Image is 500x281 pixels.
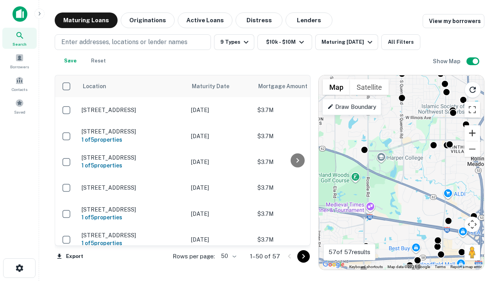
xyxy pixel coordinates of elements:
[82,213,183,222] h6: 1 of 5 properties
[86,53,111,69] button: Reset
[12,86,27,92] span: Contacts
[321,37,375,47] div: Maturing [DATE]
[55,12,118,28] button: Maturing Loans
[387,265,430,269] span: Map data ©2025 Google
[257,183,336,192] p: $3.7M
[461,194,500,231] iframe: Chat Widget
[321,260,346,270] a: Open this area in Google Maps (opens a new window)
[257,210,336,218] p: $3.7M
[319,75,484,270] div: 0 0
[2,73,37,94] a: Contacts
[55,251,85,262] button: Export
[58,53,83,69] button: Save your search to get updates of matches that match your search criteria.
[214,34,254,50] button: 9 Types
[82,82,106,91] span: Location
[82,232,183,239] p: [STREET_ADDRESS]
[191,158,250,166] p: [DATE]
[286,12,332,28] button: Lenders
[82,206,183,213] p: [STREET_ADDRESS]
[12,6,27,22] img: capitalize-icon.png
[2,50,37,71] a: Borrowers
[464,141,480,157] button: Zoom out
[82,184,183,191] p: [STREET_ADDRESS]
[329,247,370,257] p: 57 of 57 results
[191,235,250,244] p: [DATE]
[191,132,250,140] p: [DATE]
[349,264,383,270] button: Keyboard shortcuts
[192,82,239,91] span: Maturity Date
[327,102,376,112] p: Draw Boundary
[258,82,318,91] span: Mortgage Amount
[121,12,175,28] button: Originations
[82,128,183,135] p: [STREET_ADDRESS]
[178,12,232,28] button: Active Loans
[191,210,250,218] p: [DATE]
[2,96,37,117] a: Saved
[10,64,29,70] span: Borrowers
[254,75,339,97] th: Mortgage Amount
[12,41,27,47] span: Search
[297,250,310,263] button: Go to next page
[257,235,336,244] p: $3.7M
[187,75,254,97] th: Maturity Date
[82,161,183,170] h6: 1 of 5 properties
[236,12,282,28] button: Distress
[218,251,237,262] div: 50
[82,107,183,114] p: [STREET_ADDRESS]
[464,245,480,260] button: Drag Pegman onto the map to open Street View
[321,260,346,270] img: Google
[257,106,336,114] p: $3.7M
[323,79,350,95] button: Show street map
[61,37,187,47] p: Enter addresses, locations or lender names
[464,82,481,98] button: Reload search area
[381,34,420,50] button: All Filters
[55,34,211,50] button: Enter addresses, locations or lender names
[2,28,37,49] a: Search
[464,125,480,141] button: Zoom in
[191,183,250,192] p: [DATE]
[14,109,25,115] span: Saved
[257,158,336,166] p: $3.7M
[350,79,389,95] button: Show satellite imagery
[435,265,446,269] a: Terms (opens in new tab)
[433,57,462,66] h6: Show Map
[257,132,336,140] p: $3.7M
[82,239,183,247] h6: 1 of 5 properties
[82,154,183,161] p: [STREET_ADDRESS]
[450,265,482,269] a: Report a map error
[423,14,484,28] a: View my borrowers
[315,34,378,50] button: Maturing [DATE]
[191,106,250,114] p: [DATE]
[82,135,183,144] h6: 1 of 5 properties
[173,252,215,261] p: Rows per page:
[257,34,312,50] button: $10k - $10M
[78,75,187,97] th: Location
[250,252,280,261] p: 1–50 of 57
[464,102,480,117] button: Toggle fullscreen view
